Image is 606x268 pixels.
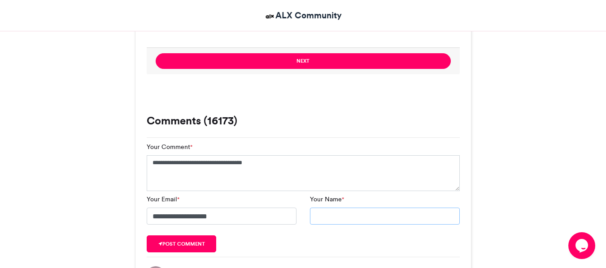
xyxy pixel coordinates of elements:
button: Post comment [147,235,217,252]
label: Your Name [310,195,344,204]
iframe: chat widget [568,232,597,259]
img: ALX Community [264,11,275,22]
label: Your Comment [147,142,192,152]
label: Your Email [147,195,179,204]
a: ALX Community [264,9,342,22]
h3: Comments (16173) [147,115,460,126]
button: Next [156,53,451,69]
